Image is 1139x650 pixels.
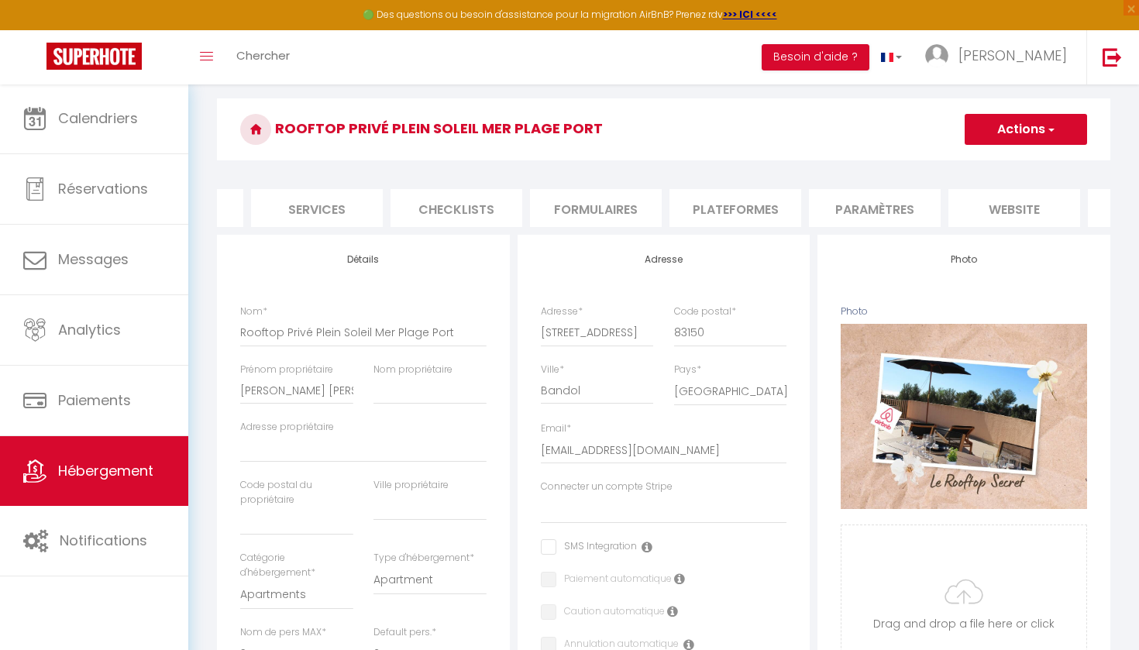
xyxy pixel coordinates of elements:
li: website [948,189,1080,227]
label: Email [541,421,571,436]
a: >>> ICI <<<< [723,8,777,21]
span: Paiements [58,390,131,410]
span: Réservations [58,179,148,198]
a: Chercher [225,30,301,84]
label: Catégorie d'hébergement [240,551,353,580]
h4: Photo [841,254,1087,265]
span: Messages [58,249,129,269]
li: Paramètres [809,189,941,227]
span: Notifications [60,531,147,550]
label: Adresse propriétaire [240,420,334,435]
a: ... [PERSON_NAME] [914,30,1086,84]
button: Actions [965,114,1087,145]
label: Nom propriétaire [373,363,453,377]
span: Calendriers [58,108,138,128]
span: Analytics [58,320,121,339]
button: Besoin d'aide ? [762,44,869,71]
label: Pays [674,363,701,377]
label: Code postal [674,304,736,319]
label: Photo [841,304,868,319]
img: Super Booking [46,43,142,70]
label: Nom de pers MAX [240,625,326,640]
label: Prénom propriétaire [240,363,333,377]
li: Checklists [391,189,522,227]
label: Ville propriétaire [373,478,449,493]
label: Ville [541,363,564,377]
span: [PERSON_NAME] [958,46,1067,65]
li: Services [251,189,383,227]
img: ... [925,44,948,67]
label: Connecter un compte Stripe [541,480,673,494]
span: Hébergement [58,461,153,480]
span: Chercher [236,47,290,64]
label: Nom [240,304,267,319]
label: Paiement automatique [556,572,672,589]
label: Code postal du propriétaire [240,478,353,507]
h4: Adresse [541,254,787,265]
li: Formulaires [530,189,662,227]
label: Adresse [541,304,583,319]
label: Type d'hébergement [373,551,474,566]
h3: Rooftop Privé Plein Soleil Mer Plage Port [217,98,1110,160]
h4: Détails [240,254,487,265]
label: Default pers. [373,625,436,640]
label: Caution automatique [556,604,665,621]
img: logout [1103,47,1122,67]
li: Plateformes [669,189,801,227]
